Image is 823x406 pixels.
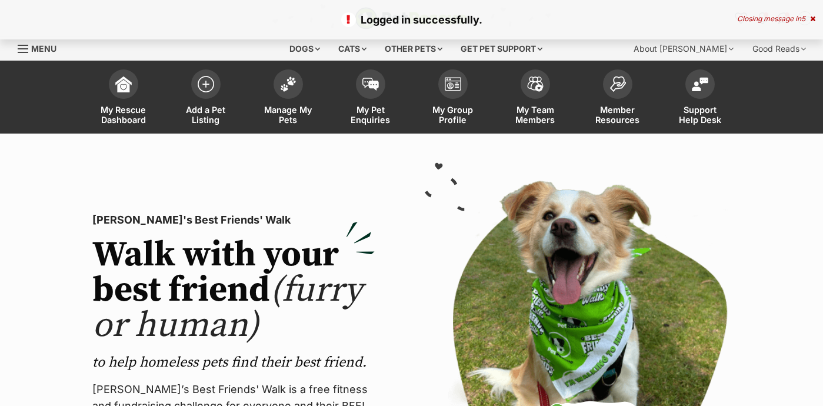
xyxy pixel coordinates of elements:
a: Menu [18,37,65,58]
p: to help homeless pets find their best friend. [92,353,375,372]
span: Member Resources [591,105,644,125]
a: My Group Profile [412,64,494,134]
span: My Group Profile [427,105,479,125]
div: Get pet support [452,37,551,61]
span: My Pet Enquiries [344,105,397,125]
a: My Team Members [494,64,577,134]
span: Menu [31,44,56,54]
div: About [PERSON_NAME] [625,37,742,61]
a: My Rescue Dashboard [82,64,165,134]
span: My Team Members [509,105,562,125]
span: (furry or human) [92,268,362,348]
img: group-profile-icon-3fa3cf56718a62981997c0bc7e787c4b2cf8bcc04b72c1350f741eb67cf2f40e.svg [445,77,461,91]
a: Member Resources [577,64,659,134]
div: Cats [330,37,375,61]
img: help-desk-icon-fdf02630f3aa405de69fd3d07c3f3aa587a6932b1a1747fa1d2bba05be0121f9.svg [692,77,708,91]
h2: Walk with your best friend [92,238,375,344]
span: Add a Pet Listing [179,105,232,125]
img: pet-enquiries-icon-7e3ad2cf08bfb03b45e93fb7055b45f3efa6380592205ae92323e6603595dc1f.svg [362,78,379,91]
p: [PERSON_NAME]'s Best Friends' Walk [92,212,375,228]
span: Support Help Desk [674,105,727,125]
span: Manage My Pets [262,105,315,125]
img: manage-my-pets-icon-02211641906a0b7f246fdf0571729dbe1e7629f14944591b6c1af311fb30b64b.svg [280,76,296,92]
img: member-resources-icon-8e73f808a243e03378d46382f2149f9095a855e16c252ad45f914b54edf8863c.svg [609,76,626,92]
img: add-pet-listing-icon-0afa8454b4691262ce3f59096e99ab1cd57d4a30225e0717b998d2c9b9846f56.svg [198,76,214,92]
img: team-members-icon-5396bd8760b3fe7c0b43da4ab00e1e3bb1a5d9ba89233759b79545d2d3fc5d0d.svg [527,76,544,92]
div: Good Reads [744,37,814,61]
a: Add a Pet Listing [165,64,247,134]
div: Dogs [281,37,328,61]
div: Other pets [376,37,451,61]
a: Manage My Pets [247,64,329,134]
img: dashboard-icon-eb2f2d2d3e046f16d808141f083e7271f6b2e854fb5c12c21221c1fb7104beca.svg [115,76,132,92]
span: My Rescue Dashboard [97,105,150,125]
a: My Pet Enquiries [329,64,412,134]
a: Support Help Desk [659,64,741,134]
